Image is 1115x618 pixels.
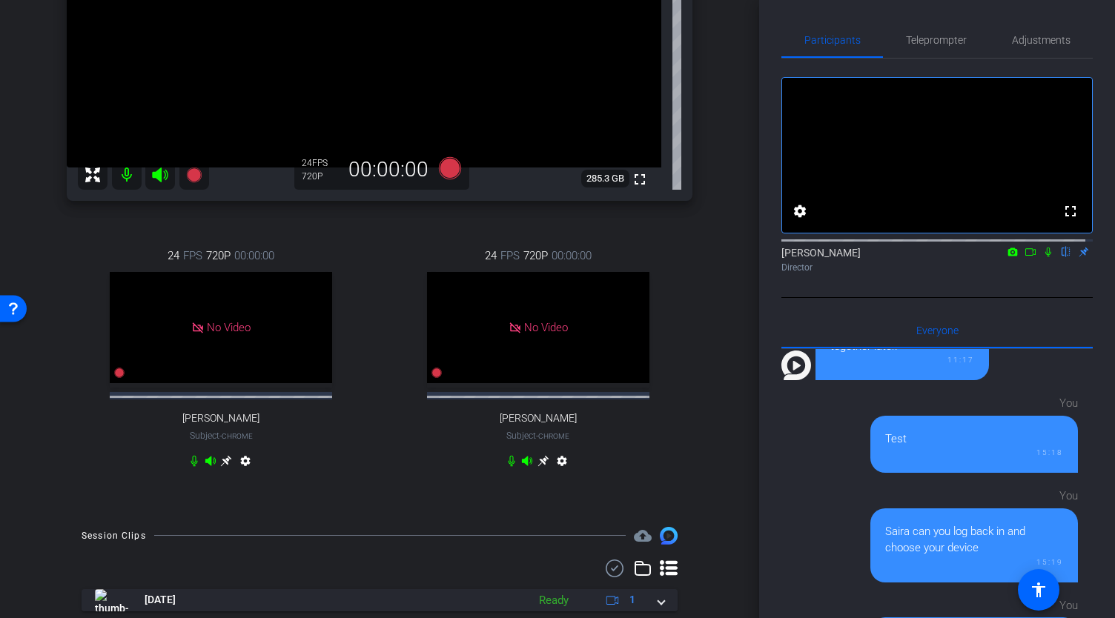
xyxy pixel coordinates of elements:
[1030,581,1048,599] mat-icon: accessibility
[1062,202,1079,220] mat-icon: fullscreen
[339,157,438,182] div: 00:00:00
[82,528,146,543] div: Session Clips
[222,432,253,440] span: Chrome
[532,592,576,609] div: Ready
[581,170,629,187] span: 285.3 GB
[631,170,649,188] mat-icon: fullscreen
[500,412,577,425] span: [PERSON_NAME]
[906,35,967,45] span: Teleprompter
[660,527,678,545] img: Session clips
[302,157,339,169] div: 24
[524,320,568,333] span: No Video
[885,556,1063,568] div: 15:19
[870,395,1078,412] div: You
[95,589,128,611] img: thumb-nail
[145,592,176,608] span: [DATE]
[830,354,974,365] div: 11:17
[207,320,251,333] span: No Video
[206,247,231,264] span: 720P
[781,245,1093,274] div: [PERSON_NAME]
[168,247,179,264] span: 24
[302,170,339,182] div: 720P
[781,350,811,380] img: Profile
[183,247,202,264] span: FPS
[553,455,571,473] mat-icon: settings
[219,431,222,441] span: -
[536,431,538,441] span: -
[804,35,861,45] span: Participants
[634,527,652,545] span: Destinations for your clips
[312,158,328,168] span: FPS
[236,455,254,473] mat-icon: settings
[485,247,497,264] span: 24
[629,592,635,608] span: 1
[885,523,1063,556] div: Saira can you log back in and choose your device
[1012,35,1071,45] span: Adjustments
[82,589,678,611] mat-expansion-panel-header: thumb-nail[DATE]Ready1
[182,412,259,425] span: [PERSON_NAME]
[1057,245,1075,258] mat-icon: flip
[234,247,274,264] span: 00:00:00
[885,447,1063,458] div: 15:18
[190,429,253,442] span: Subject
[634,527,652,545] mat-icon: cloud_upload
[781,261,1093,274] div: Director
[500,247,520,264] span: FPS
[916,325,959,336] span: Everyone
[538,432,569,440] span: Chrome
[870,488,1078,505] div: You
[523,247,548,264] span: 720P
[791,202,809,220] mat-icon: settings
[506,429,569,442] span: Subject
[552,247,592,264] span: 00:00:00
[870,597,1078,614] div: You
[885,431,1063,448] div: Test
